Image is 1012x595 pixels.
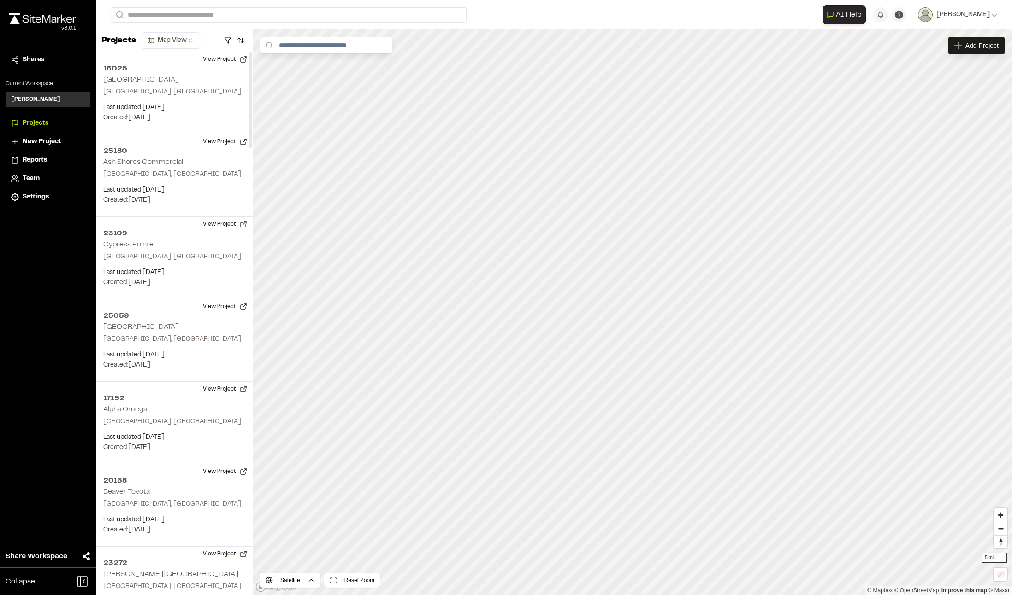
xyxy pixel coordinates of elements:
p: Created: [DATE] [103,278,245,288]
span: Share Workspace [6,551,67,562]
a: Mapbox logo [255,582,296,592]
span: [PERSON_NAME] [936,10,990,20]
button: View Project [197,52,253,67]
span: Settings [23,192,49,202]
button: Reset Zoom [324,573,380,588]
h2: Beaver Toyota [103,489,150,495]
h2: 23109 [103,228,245,239]
h2: 20158 [103,475,245,486]
p: Created: [DATE] [103,443,245,453]
p: Created: [DATE] [103,360,245,370]
p: [GEOGRAPHIC_DATA], [GEOGRAPHIC_DATA] [103,87,245,97]
a: OpenStreetMap [894,587,939,594]
p: [GEOGRAPHIC_DATA], [GEOGRAPHIC_DATA] [103,252,245,262]
span: AI Help [836,9,862,20]
h2: 25180 [103,146,245,157]
p: Last updated: [DATE] [103,515,245,525]
h3: [PERSON_NAME] [11,95,60,104]
button: View Project [197,217,253,232]
p: Created: [DATE] [103,113,245,123]
a: Map feedback [941,587,987,594]
span: Collapse [6,576,35,587]
h2: Ash Shores Commercial [103,159,183,165]
a: Maxar [988,587,1010,594]
p: [GEOGRAPHIC_DATA], [GEOGRAPHIC_DATA] [103,169,245,180]
h2: [GEOGRAPHIC_DATA] [103,324,178,330]
a: Reports [11,155,85,165]
span: New Project [23,137,61,147]
div: 5 mi [982,553,1007,563]
p: [GEOGRAPHIC_DATA], [GEOGRAPHIC_DATA] [103,417,245,427]
a: Settings [11,192,85,202]
p: Last updated: [DATE] [103,103,245,113]
a: Projects [11,118,85,128]
img: rebrand.png [9,13,76,24]
p: Current Workspace [6,80,90,88]
span: Zoom out [994,522,1007,535]
h2: [GEOGRAPHIC_DATA] [103,76,178,83]
p: Projects [101,35,136,47]
span: Team [23,174,40,184]
p: Last updated: [DATE] [103,432,245,443]
div: Oh geez...please don't... [9,24,76,33]
img: User [918,7,933,22]
h2: 23272 [103,558,245,569]
a: Team [11,174,85,184]
button: Location not available [994,568,1007,581]
p: Last updated: [DATE] [103,268,245,278]
p: [GEOGRAPHIC_DATA], [GEOGRAPHIC_DATA] [103,499,245,509]
p: Last updated: [DATE] [103,350,245,360]
p: Created: [DATE] [103,525,245,535]
span: Reports [23,155,47,165]
h2: Cypress Pointe [103,241,154,248]
button: [PERSON_NAME] [918,7,997,22]
a: New Project [11,137,85,147]
a: Shares [11,55,85,65]
button: Satellite [260,573,320,588]
button: Open AI Assistant [823,5,866,24]
canvas: Map [253,29,1012,595]
button: Zoom out [994,522,1007,535]
h2: 25059 [103,310,245,321]
p: [GEOGRAPHIC_DATA], [GEOGRAPHIC_DATA] [103,334,245,344]
p: Last updated: [DATE] [103,185,245,195]
h2: Alpha Omega [103,406,147,413]
span: Shares [23,55,44,65]
button: Zoom in [994,508,1007,522]
button: Search [111,7,127,23]
button: View Project [197,547,253,561]
h2: [PERSON_NAME][GEOGRAPHIC_DATA] [103,571,238,577]
button: View Project [197,134,253,149]
button: View Project [197,382,253,397]
h2: 17152 [103,393,245,404]
span: Add Project [965,41,999,50]
a: Mapbox [867,587,893,594]
button: Reset bearing to north [994,535,1007,548]
button: View Project [197,464,253,479]
span: Projects [23,118,48,128]
button: View Project [197,299,253,314]
p: [GEOGRAPHIC_DATA], [GEOGRAPHIC_DATA] [103,582,245,592]
h2: 16025 [103,63,245,74]
div: Open AI Assistant [823,5,870,24]
p: Created: [DATE] [103,195,245,205]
